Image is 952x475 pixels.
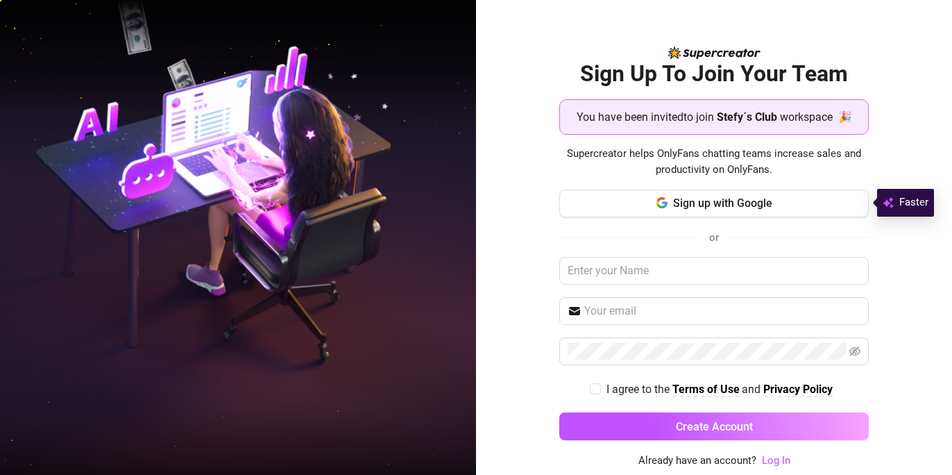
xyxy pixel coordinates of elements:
input: Enter your Name [559,257,869,285]
img: logo-BBDzfeDw.svg [668,47,760,59]
span: You have been invited to join [577,108,714,126]
span: Create Account [676,420,753,433]
span: or [709,231,719,244]
h2: Sign Up To Join Your Team [559,60,869,88]
span: Faster [899,194,928,211]
button: Sign up with Google [559,190,869,217]
span: I agree to the [606,383,672,396]
span: and [742,383,763,396]
span: Supercreator helps OnlyFans chatting teams increase sales and productivity on OnlyFans. [559,146,869,178]
span: Sign up with Google [673,197,772,210]
a: Privacy Policy [763,383,833,397]
span: eye-invisible [849,346,860,357]
a: Log In [762,453,790,469]
input: Your email [584,303,860,319]
a: Log In [762,454,790,467]
button: Create Account [559,412,869,440]
a: Terms of Use [672,383,740,397]
span: workspace 🎉 [780,108,852,126]
strong: Privacy Policy [763,383,833,396]
img: svg%3e [883,194,894,211]
span: Already have an account? [638,453,756,469]
strong: Stefy´s Club [717,110,777,124]
strong: Terms of Use [672,383,740,396]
